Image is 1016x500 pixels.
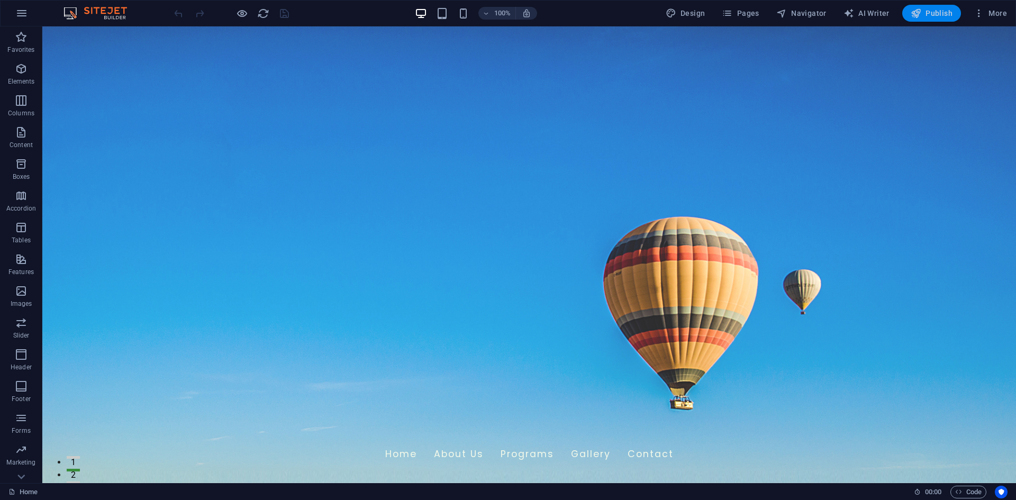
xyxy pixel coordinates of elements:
[257,7,269,20] button: reload
[843,8,890,19] span: AI Writer
[494,7,511,20] h6: 100%
[24,442,38,445] button: 2
[955,486,982,498] span: Code
[932,488,934,496] span: :
[911,8,952,19] span: Publish
[8,486,38,498] a: Click to cancel selection. Double-click to open Pages
[522,8,531,18] i: On resize automatically adjust zoom level to fit chosen device.
[839,5,894,22] button: AI Writer
[257,7,269,20] i: Reload page
[24,430,38,432] button: 1
[8,109,34,117] p: Columns
[13,331,30,340] p: Slider
[718,5,763,22] button: Pages
[8,268,34,276] p: Features
[11,299,32,308] p: Images
[12,395,31,403] p: Footer
[8,77,35,86] p: Elements
[914,486,942,498] h6: Session time
[969,5,1011,22] button: More
[235,7,248,20] button: Click here to leave preview mode and continue editing
[61,7,140,20] img: Editor Logo
[974,8,1007,19] span: More
[6,458,35,467] p: Marketing
[722,8,759,19] span: Pages
[776,8,827,19] span: Navigator
[995,486,1008,498] button: Usercentrics
[950,486,986,498] button: Code
[10,141,33,149] p: Content
[12,236,31,244] p: Tables
[661,5,710,22] div: Design (Ctrl+Alt+Y)
[13,172,30,181] p: Boxes
[661,5,710,22] button: Design
[24,455,38,458] button: 3
[925,486,941,498] span: 00 00
[11,363,32,371] p: Header
[902,5,961,22] button: Publish
[7,46,34,54] p: Favorites
[772,5,831,22] button: Navigator
[12,426,31,435] p: Forms
[6,204,36,213] p: Accordion
[666,8,705,19] span: Design
[478,7,516,20] button: 100%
